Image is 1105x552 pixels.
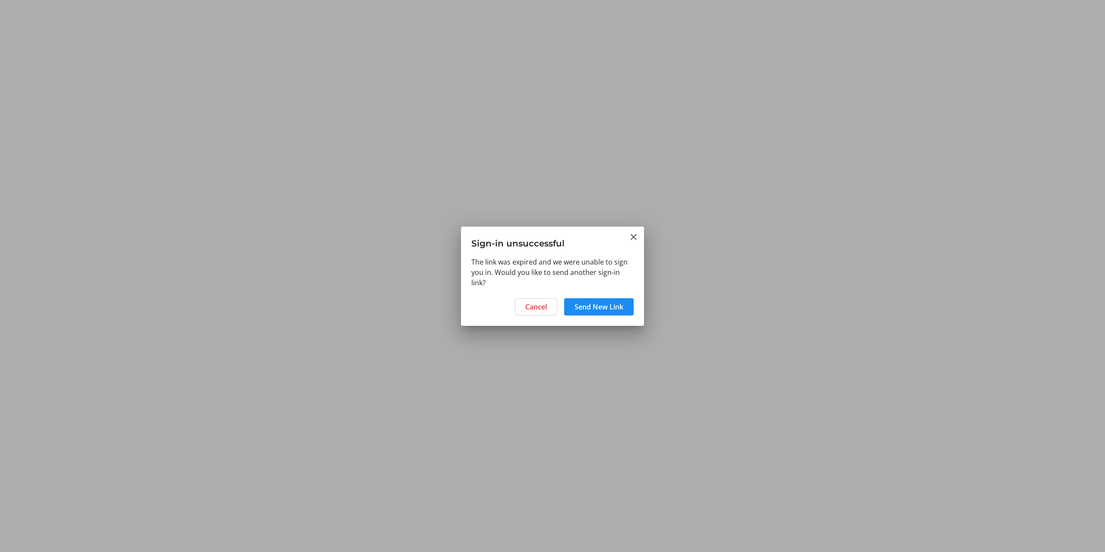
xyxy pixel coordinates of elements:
[575,302,623,312] span: Send New Link
[628,232,639,242] button: Close
[525,302,547,312] span: Cancel
[461,257,644,293] div: The link was expired and we were unable to sign you in. Would you like to send another sign-in link?
[461,227,644,256] h3: Sign-in unsuccessful
[515,298,557,315] button: Cancel
[564,298,634,315] button: Send New Link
